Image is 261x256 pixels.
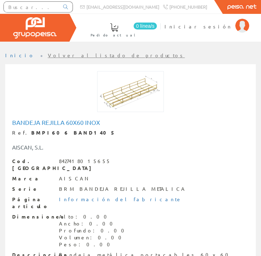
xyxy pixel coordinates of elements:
span: Pedido actual [91,32,138,39]
div: Ancho: 0.00 [59,220,128,227]
span: Marca [12,175,54,182]
span: Cod. [GEOGRAPHIC_DATA] [12,158,54,172]
span: [PHONE_NUMBER] [169,4,207,10]
img: Grupo Peisa [13,17,57,39]
div: 8427418015655 [59,158,111,165]
div: AISCAN, S.L. [7,143,254,151]
div: Ref. [12,129,249,136]
span: Serie [12,186,54,193]
div: Alto: 0.00 [59,213,128,220]
span: Página artículo [12,196,54,210]
div: Profundo: 0.00 [59,227,128,234]
strong: BMPI606 BAND1405 [31,129,116,136]
span: 0 línea/s [134,23,157,29]
h1: Bandeja rejilla 60x60 inox [12,119,249,126]
span: Dimensiones [12,213,54,220]
span: [EMAIL_ADDRESS][DOMAIN_NAME] [86,4,159,10]
a: Volver al listado de productos [48,52,185,58]
span: Iniciar sesión [165,23,232,30]
a: Información del fabricante [59,196,182,202]
div: AISCAN [59,175,90,182]
a: Iniciar sesión [163,17,249,24]
div: Peso: 0.00 [59,241,128,248]
div: Volumen: 0.00 [59,234,128,241]
img: Foto artículo Bandeja rejilla 60x60 inox (192x117.85714285714) [97,71,164,112]
input: Buscar... [4,2,59,12]
div: BRM BANDEJA REJILLA METALICA [59,186,186,193]
a: Inicio [5,52,35,58]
